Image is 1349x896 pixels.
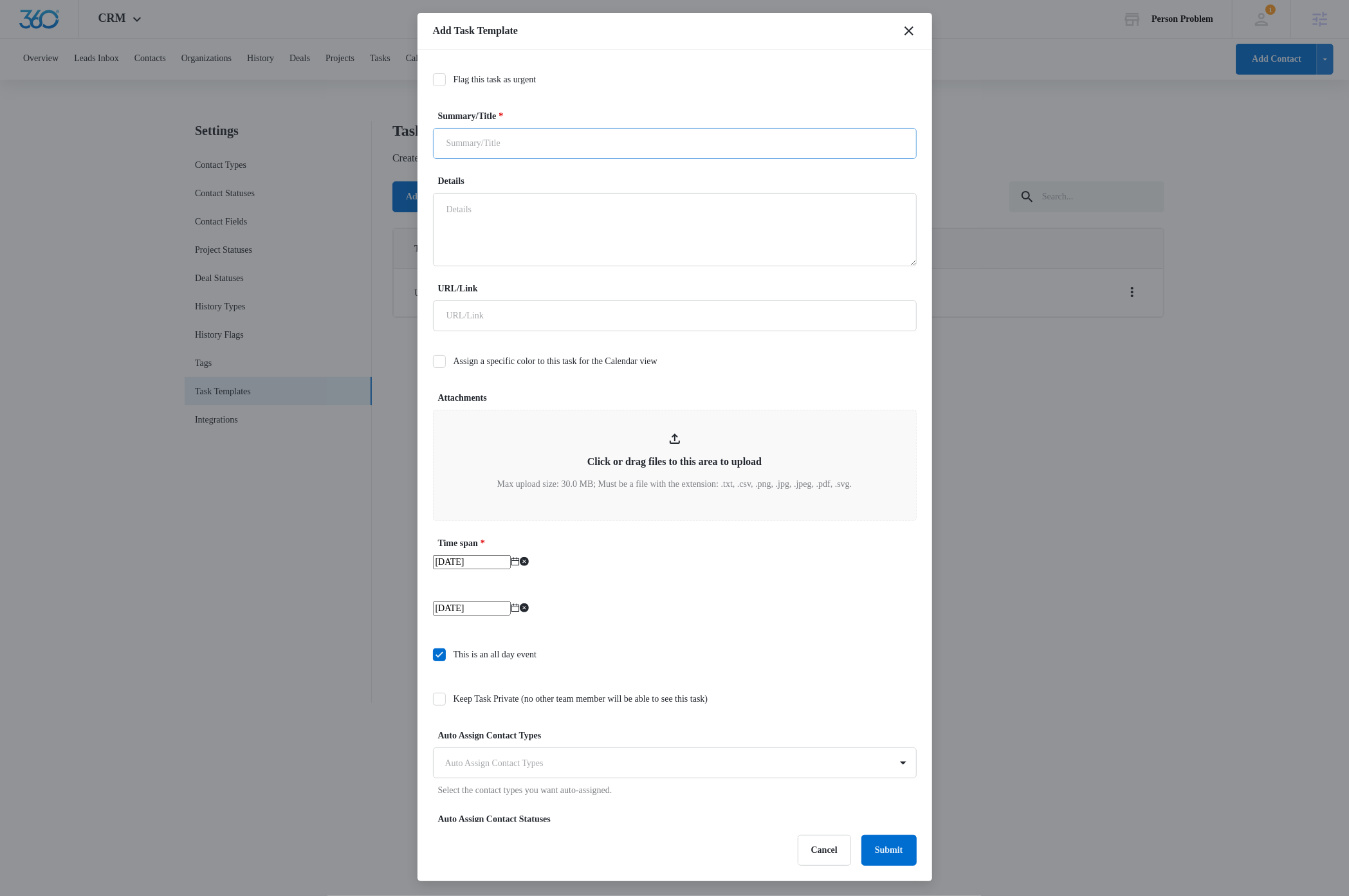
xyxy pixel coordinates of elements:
[438,783,917,797] p: Select the contact types you want auto-assigned.
[454,73,537,86] div: Flag this task as urgent
[433,555,511,569] input: Sep 9, 2025
[438,174,922,188] label: Details
[454,648,537,661] div: This is an all day event
[433,354,917,368] label: Assign a specific color to this task for the Calendar view
[433,300,917,331] input: URL/Link
[901,23,917,39] button: close
[438,109,922,123] label: Summary/Title
[438,812,922,826] label: Auto Assign Contact Statuses
[454,692,708,706] div: Keep Task Private (no other team member will be able to see this task)
[511,557,520,566] span: calendar
[520,557,529,567] span: close-circle
[433,23,518,39] h1: Add Task Template
[438,536,922,550] label: Time span
[433,601,511,616] input: Sep 9, 2025
[520,557,529,566] span: close-circle
[511,603,520,612] span: calendar
[861,835,917,866] button: Submit
[438,391,922,405] label: Attachments
[520,603,529,612] span: close-circle
[438,729,922,742] label: Auto Assign Contact Types
[798,835,851,866] button: Cancel
[433,128,917,159] input: Summary/Title
[438,282,922,295] label: URL/Link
